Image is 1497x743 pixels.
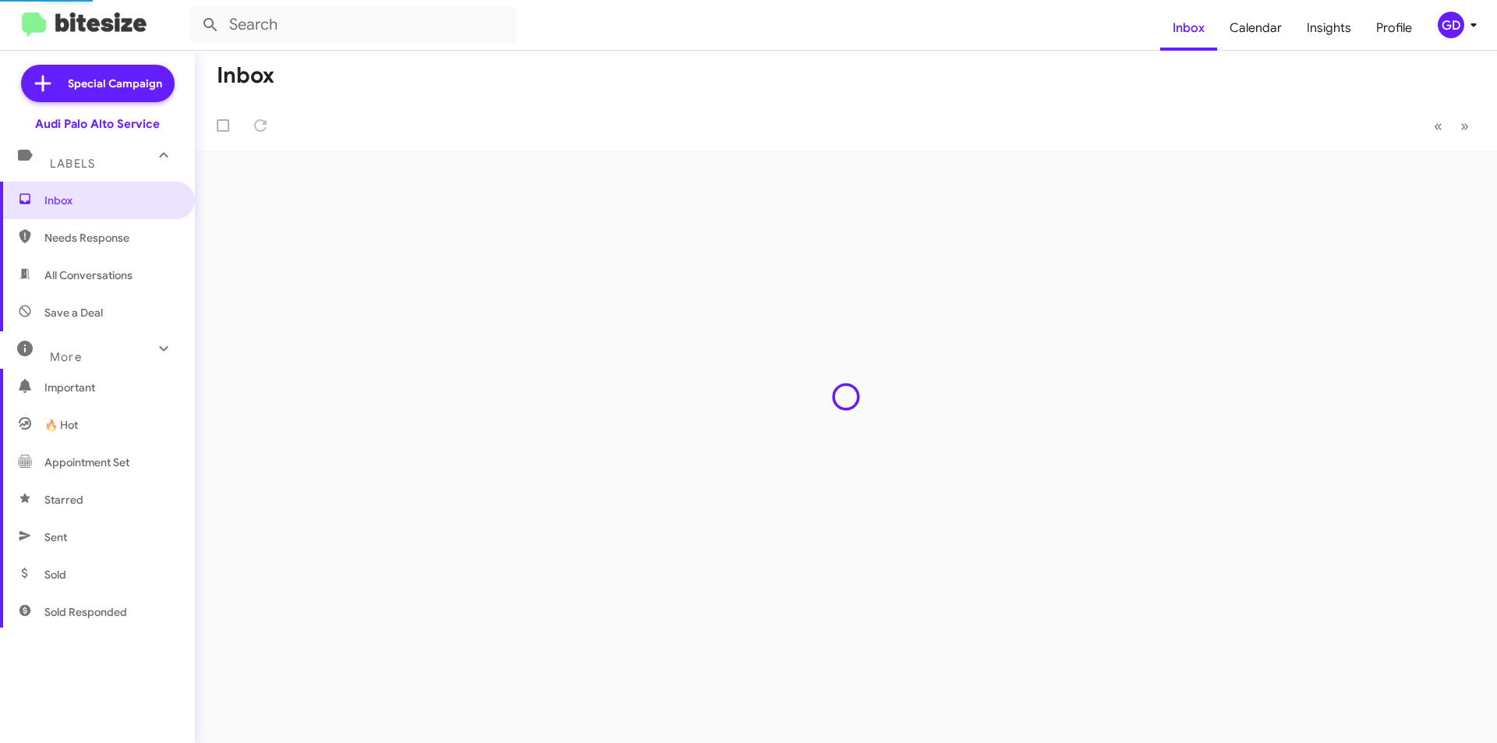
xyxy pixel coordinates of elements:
[44,230,177,246] span: Needs Response
[1294,5,1364,51] a: Insights
[1160,5,1217,51] a: Inbox
[44,305,103,320] span: Save a Deal
[1438,12,1464,38] div: GD
[50,350,82,364] span: More
[21,65,175,102] a: Special Campaign
[50,157,95,171] span: Labels
[44,380,177,395] span: Important
[1424,110,1452,142] button: Previous
[44,417,78,433] span: 🔥 Hot
[44,529,67,545] span: Sent
[44,267,133,283] span: All Conversations
[44,604,127,620] span: Sold Responded
[68,76,162,91] span: Special Campaign
[44,193,177,208] span: Inbox
[35,116,160,132] div: Audi Palo Alto Service
[44,492,83,508] span: Starred
[44,455,129,470] span: Appointment Set
[217,63,274,88] h1: Inbox
[1451,110,1478,142] button: Next
[1460,116,1469,136] span: »
[1434,116,1442,136] span: «
[1424,12,1480,38] button: GD
[1217,5,1294,51] a: Calendar
[44,567,66,582] span: Sold
[1425,110,1478,142] nav: Page navigation example
[1364,5,1424,51] a: Profile
[189,6,516,44] input: Search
